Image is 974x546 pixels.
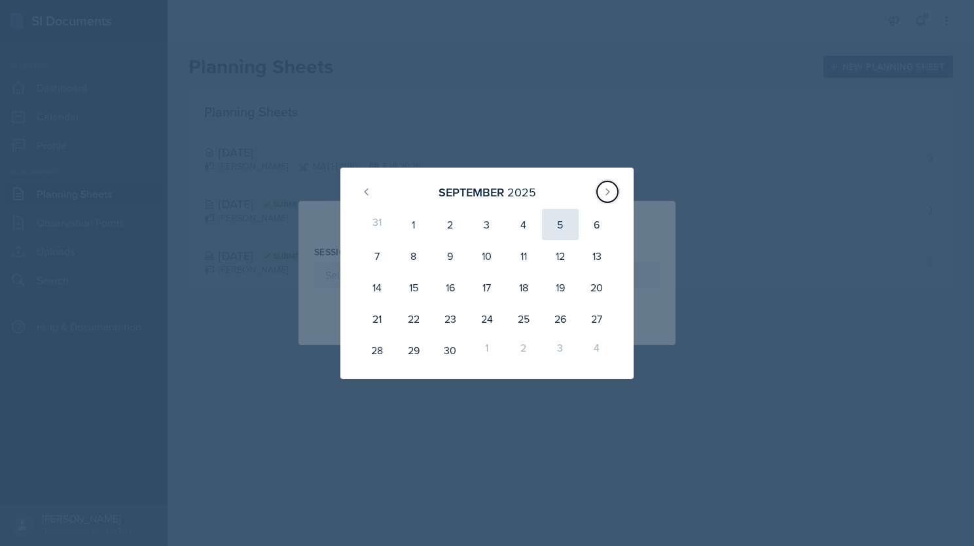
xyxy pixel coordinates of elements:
div: 20 [579,272,615,303]
div: 15 [395,272,432,303]
div: 3 [469,209,505,240]
div: 19 [542,272,579,303]
div: 4 [579,335,615,366]
div: 10 [469,240,505,272]
div: 5 [542,209,579,240]
div: 6 [579,209,615,240]
div: 23 [432,303,469,335]
div: 27 [579,303,615,335]
div: 21 [359,303,395,335]
div: 26 [542,303,579,335]
div: 2025 [507,183,536,201]
div: 30 [432,335,469,366]
div: 14 [359,272,395,303]
div: 1 [469,335,505,366]
div: 24 [469,303,505,335]
div: 25 [505,303,542,335]
div: 9 [432,240,469,272]
div: 29 [395,335,432,366]
div: 16 [432,272,469,303]
div: 4 [505,209,542,240]
div: 18 [505,272,542,303]
div: 3 [542,335,579,366]
div: September [439,183,504,201]
div: 2 [432,209,469,240]
div: 7 [359,240,395,272]
div: 12 [542,240,579,272]
div: 1 [395,209,432,240]
div: 13 [579,240,615,272]
div: 28 [359,335,395,366]
div: 8 [395,240,432,272]
div: 2 [505,335,542,366]
div: 17 [469,272,505,303]
div: 22 [395,303,432,335]
div: 11 [505,240,542,272]
div: 31 [359,209,395,240]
